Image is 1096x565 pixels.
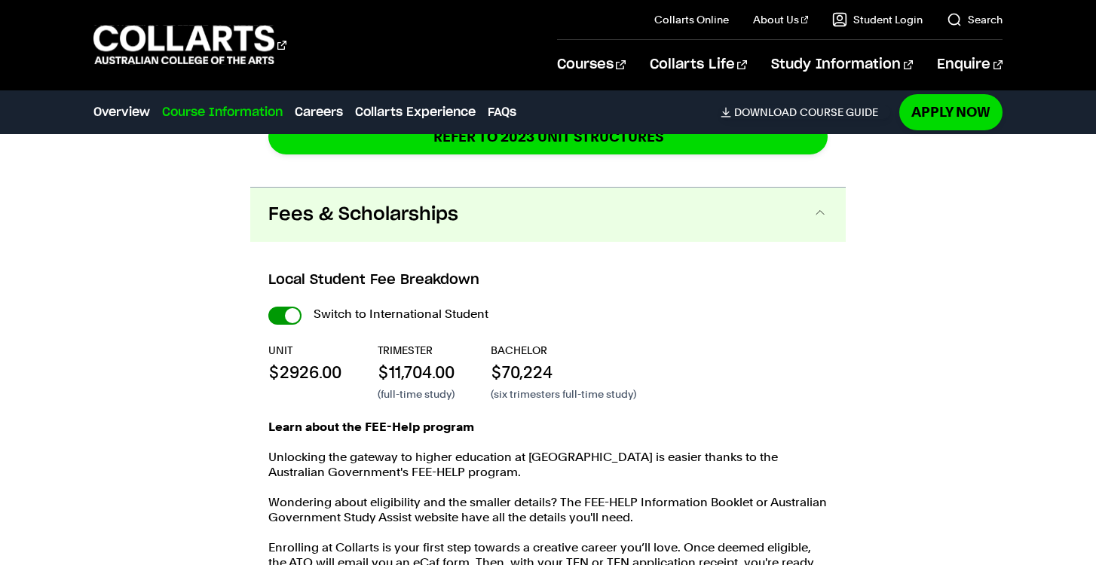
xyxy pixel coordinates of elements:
[937,40,1003,90] a: Enquire
[162,103,283,121] a: Course Information
[268,270,828,290] h3: Local Student Fee Breakdown
[650,40,747,90] a: Collarts Life
[355,103,476,121] a: Collarts Experience
[734,105,797,119] span: Download
[947,12,1003,27] a: Search
[557,40,626,90] a: Courses
[771,40,913,90] a: Study Information
[295,103,343,121] a: Careers
[491,343,636,358] p: BACHELOR
[753,12,809,27] a: About Us
[93,23,286,66] div: Go to homepage
[378,361,455,383] p: $11,704.00
[268,203,458,227] span: Fees & Scholarships
[491,386,636,402] p: (six trimesters full-time study)
[378,386,455,402] p: (full-time study)
[93,103,150,121] a: Overview
[832,12,923,27] a: Student Login
[378,343,455,358] p: TRIMESTER
[268,450,828,480] p: Unlocking the gateway to higher education at [GEOGRAPHIC_DATA] is easier thanks to the Australian...
[654,12,729,27] a: Collarts Online
[491,361,636,383] p: $70,224
[268,361,341,383] p: $2926.00
[268,119,828,154] a: REFER TO 2023 UNIT STRUCTURES
[314,304,488,325] label: Switch to International Student
[899,94,1003,130] a: Apply Now
[250,188,846,242] button: Fees & Scholarships
[268,420,474,434] strong: Learn about the FEE-Help program
[488,103,516,121] a: FAQs
[721,105,890,119] a: DownloadCourse Guide
[268,343,341,358] p: UNIT
[268,495,828,525] p: Wondering about eligibility and the smaller details? The FEE-HELP Information Booklet or Australi...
